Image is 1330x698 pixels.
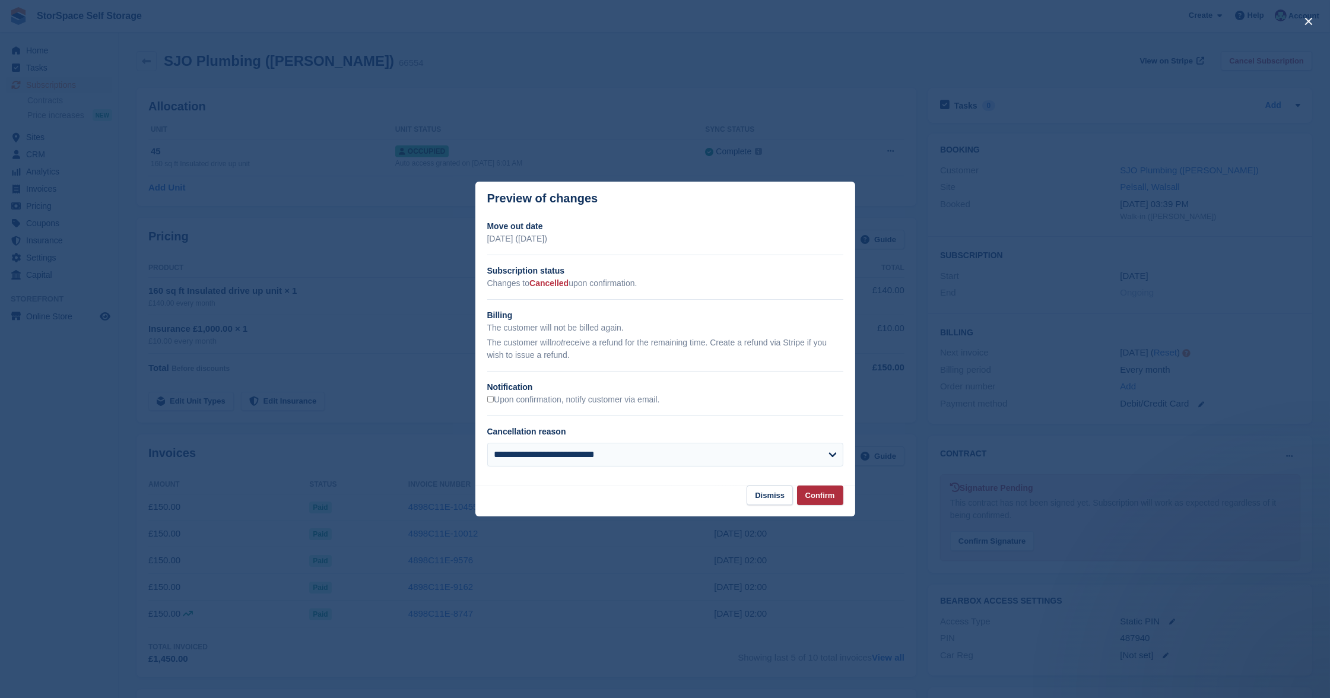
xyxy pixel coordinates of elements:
p: [DATE] ([DATE]) [487,233,843,245]
em: not [551,338,563,347]
button: Dismiss [747,486,793,505]
button: Confirm [797,486,843,505]
h2: Notification [487,381,843,394]
button: close [1299,12,1318,31]
label: Cancellation reason [487,427,566,436]
h2: Move out date [487,220,843,233]
input: Upon confirmation, notify customer via email. [487,396,494,403]
span: Cancelled [529,278,569,288]
label: Upon confirmation, notify customer via email. [487,395,660,405]
p: Changes to upon confirmation. [487,277,843,290]
p: The customer will not be billed again. [487,322,843,334]
h2: Billing [487,309,843,322]
p: The customer will receive a refund for the remaining time. Create a refund via Stripe if you wish... [487,337,843,361]
h2: Subscription status [487,265,843,277]
p: Preview of changes [487,192,598,205]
